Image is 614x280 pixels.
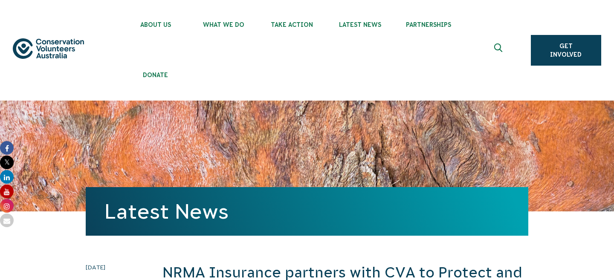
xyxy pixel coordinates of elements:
span: Donate [122,72,190,78]
span: Take Action [258,21,326,28]
span: Latest News [326,21,394,28]
span: Partnerships [394,21,463,28]
span: Expand search box [494,43,504,57]
time: [DATE] [86,263,145,272]
a: Get Involved [531,35,601,66]
button: Expand search box Close search box [489,40,510,61]
span: About Us [122,21,190,28]
img: logo.svg [13,38,84,59]
a: Latest News [104,200,229,223]
span: What We Do [190,21,258,28]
